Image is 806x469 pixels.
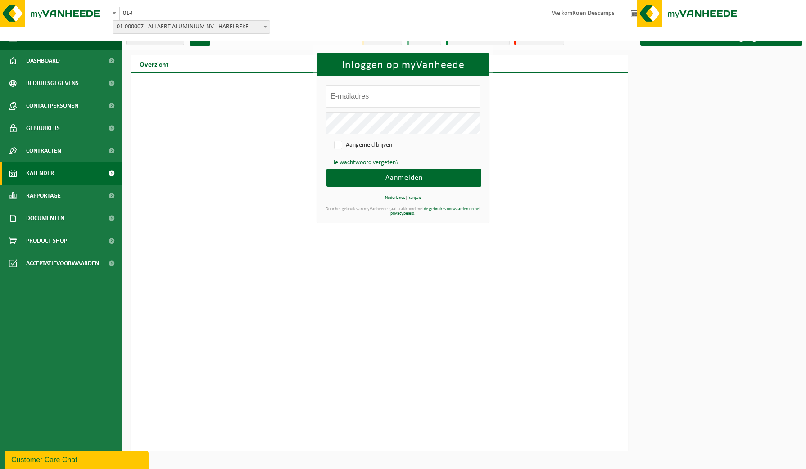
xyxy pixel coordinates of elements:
span: 01-000007 - ALLAERT ALUMINIUM NV - HARELBEKE [113,21,270,33]
span: Bedrijfsgegevens [26,72,79,95]
span: Documenten [26,207,64,230]
iframe: chat widget [5,449,150,469]
span: Acceptatievoorwaarden [26,252,99,275]
h2: Overzicht [131,55,178,72]
a: français [408,195,421,200]
div: Door het gebruik van myVanheede gaat u akkoord met . [317,207,489,216]
span: Kalender [26,162,54,185]
button: Aanmelden [326,169,481,187]
span: Product Shop [26,230,67,252]
span: Dashboard [26,50,60,72]
input: E-mailadres [326,85,480,108]
label: Aangemeld blijven [332,139,398,152]
a: Nederlands [385,195,405,200]
span: 01-000007 - ALLAERT ALUMINIUM NV - HARELBEKE [113,20,270,34]
a: Je wachtwoord vergeten? [333,159,398,166]
span: Rapportage [26,185,61,207]
a: de gebruiksvoorwaarden en het privacybeleid [390,207,480,216]
strong: Koen Descamps [572,10,615,17]
span: 01-000007 - ALLAERT ALUMINIUM NV - HARELBEKE [119,7,120,20]
span: 01-000007 - ALLAERT ALUMINIUM NV - HARELBEKE [119,7,132,20]
span: Contactpersonen [26,95,78,117]
h1: Inloggen op myVanheede [317,53,489,76]
span: Contracten [26,140,61,162]
div: | [317,196,489,200]
span: Aanmelden [385,174,423,181]
span: Gebruikers [26,117,60,140]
